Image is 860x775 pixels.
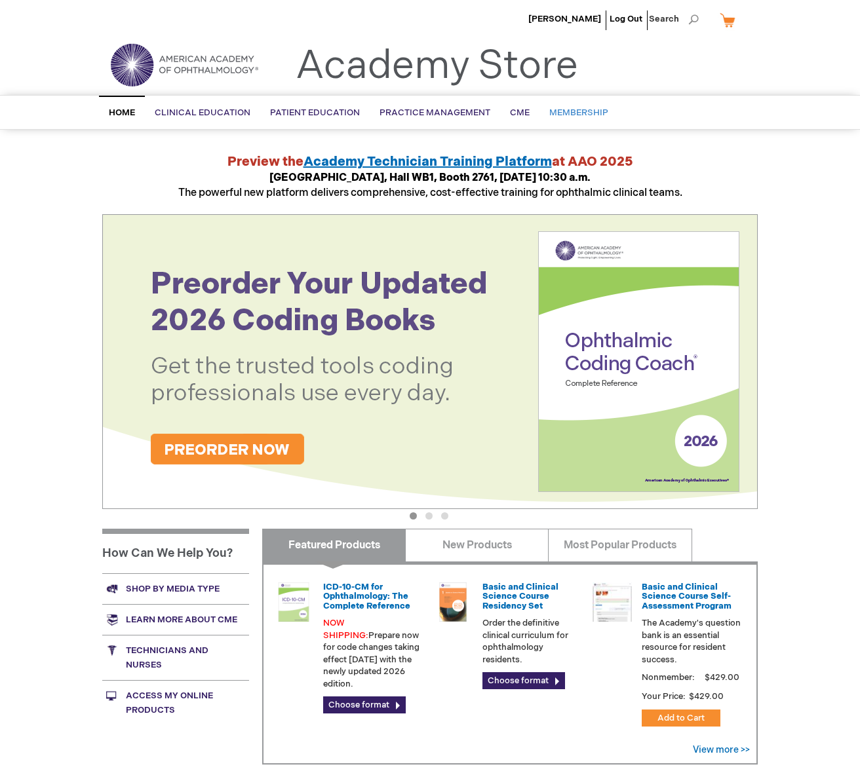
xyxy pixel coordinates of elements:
[482,582,558,611] a: Basic and Clinical Science Course Residency Set
[102,635,249,680] a: Technicians and nurses
[548,529,692,561] a: Most Popular Products
[109,107,135,118] span: Home
[425,512,433,520] button: 2 of 3
[323,696,406,713] a: Choose format
[642,617,741,666] p: The Academy's question bank is an essential resource for resident success.
[102,529,249,573] h1: How Can We Help You?
[323,618,368,641] font: NOW SHIPPING:
[688,691,726,702] span: $429.00
[323,582,410,611] a: ICD-10-CM for Ophthalmology: The Complete Reference
[482,672,565,689] a: Choose format
[593,582,632,622] img: bcscself_20.jpg
[262,529,406,561] a: Featured Products
[482,617,582,666] p: Order the definitive clinical curriculum for ophthalmology residents.
[102,680,249,725] a: Access My Online Products
[642,709,720,727] button: Add to Cart
[642,691,686,702] strong: Your Price:
[178,172,682,199] span: The powerful new platform delivers comprehensive, cost-effective training for ophthalmic clinical...
[155,107,250,118] span: Clinical Education
[657,713,705,723] span: Add to Cart
[649,6,699,32] span: Search
[703,672,741,683] span: $429.00
[102,604,249,635] a: Learn more about CME
[642,670,695,686] strong: Nonmember:
[528,14,601,24] a: [PERSON_NAME]
[405,529,549,561] a: New Products
[642,582,732,611] a: Basic and Clinical Science Course Self-Assessment Program
[410,512,417,520] button: 1 of 3
[510,107,530,118] span: CME
[274,582,313,622] img: 0120008u_42.png
[270,107,360,118] span: Patient Education
[441,512,448,520] button: 3 of 3
[296,43,578,90] a: Academy Store
[433,582,473,622] img: 02850963u_47.png
[102,573,249,604] a: Shop by media type
[610,14,642,24] a: Log Out
[380,107,490,118] span: Practice Management
[269,172,591,184] strong: [GEOGRAPHIC_DATA], Hall WB1, Booth 2761, [DATE] 10:30 a.m.
[323,617,423,690] p: Prepare now for code changes taking effect [DATE] with the newly updated 2026 edition.
[549,107,608,118] span: Membership
[693,744,750,755] a: View more >>
[303,154,552,170] a: Academy Technician Training Platform
[227,154,633,170] strong: Preview the at AAO 2025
